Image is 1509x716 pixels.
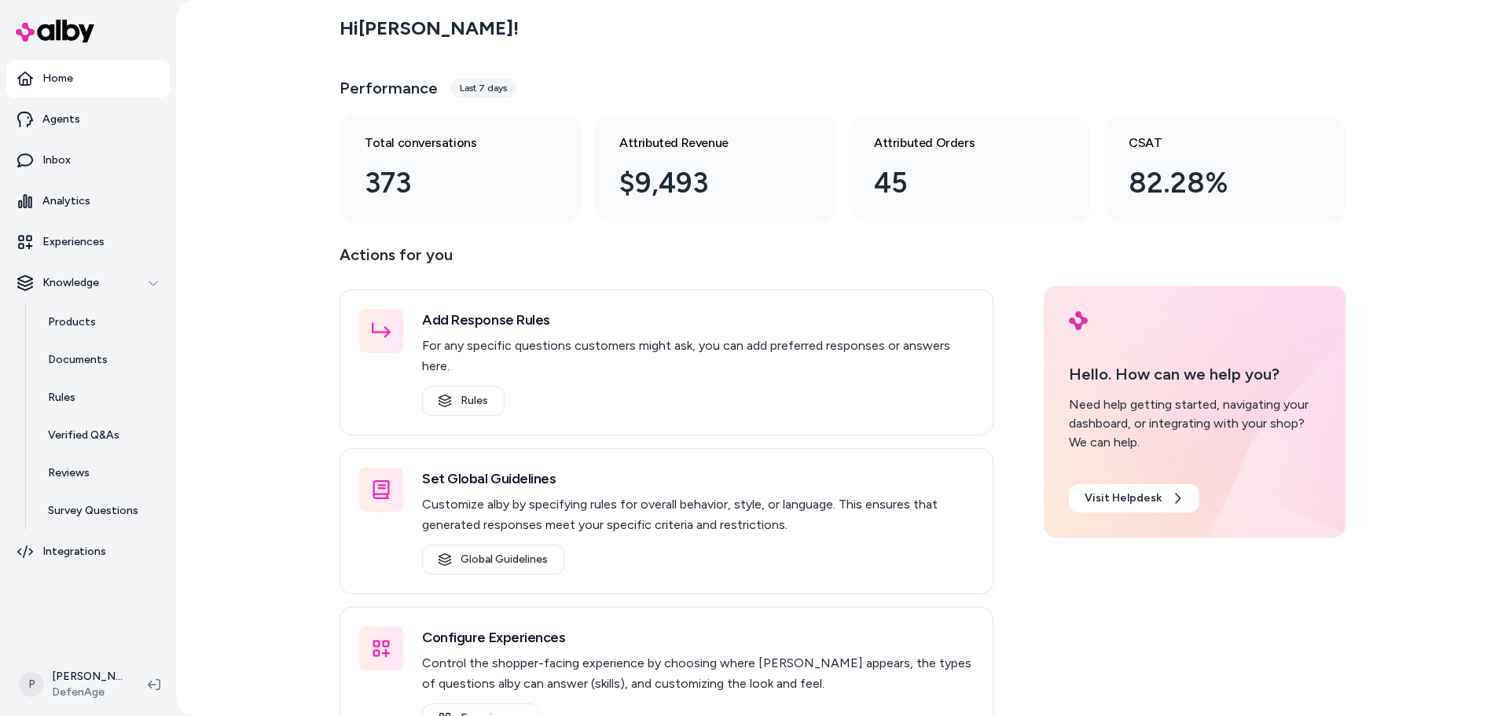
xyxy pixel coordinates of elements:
[619,162,786,204] div: $9,493
[422,386,505,416] a: Rules
[6,264,170,302] button: Knowledge
[422,626,974,648] h3: Configure Experiences
[6,141,170,179] a: Inbox
[16,20,94,42] img: alby Logo
[422,336,974,376] p: For any specific questions customers might ask, you can add preferred responses or answers here.
[340,17,519,40] h2: Hi [PERSON_NAME] !
[1069,395,1320,452] div: Need help getting started, navigating your dashboard, or integrating with your shop? We can help.
[42,112,80,127] p: Agents
[48,352,108,368] p: Documents
[9,659,135,710] button: P[PERSON_NAME]DefenAge
[42,152,71,168] p: Inbox
[365,134,531,152] h3: Total conversations
[52,685,123,700] span: DefenAge
[42,544,106,560] p: Integrations
[1129,162,1295,204] div: 82.28%
[874,162,1041,204] div: 45
[32,417,170,454] a: Verified Q&As
[32,492,170,530] a: Survey Questions
[32,341,170,379] a: Documents
[42,234,105,250] p: Experiences
[422,309,974,331] h3: Add Response Rules
[48,503,138,519] p: Survey Questions
[1069,362,1320,386] p: Hello. How can we help you?
[594,115,836,223] a: Attributed Revenue $9,493
[619,134,786,152] h3: Attributed Revenue
[340,115,582,223] a: Total conversations 373
[422,653,974,694] p: Control the shopper-facing experience by choosing where [PERSON_NAME] appears, the types of quest...
[874,134,1041,152] h3: Attributed Orders
[6,60,170,97] a: Home
[422,545,564,575] a: Global Guidelines
[52,669,123,685] p: [PERSON_NAME]
[19,672,44,697] span: P
[340,77,438,99] h3: Performance
[1069,484,1199,512] a: Visit Helpdesk
[6,223,170,261] a: Experiences
[6,533,170,571] a: Integrations
[48,390,75,406] p: Rules
[422,468,974,490] h3: Set Global Guidelines
[1129,134,1295,152] h3: CSAT
[6,101,170,138] a: Agents
[42,71,73,86] p: Home
[6,182,170,220] a: Analytics
[32,303,170,341] a: Products
[1069,311,1088,330] img: alby Logo
[849,115,1091,223] a: Attributed Orders 45
[340,242,993,280] p: Actions for you
[42,275,99,291] p: Knowledge
[1103,115,1346,223] a: CSAT 82.28%
[365,162,531,204] div: 373
[48,465,90,481] p: Reviews
[450,79,516,97] div: Last 7 days
[32,379,170,417] a: Rules
[422,494,974,535] p: Customize alby by specifying rules for overall behavior, style, or language. This ensures that ge...
[48,428,119,443] p: Verified Q&As
[32,454,170,492] a: Reviews
[42,193,90,209] p: Analytics
[48,314,96,330] p: Products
